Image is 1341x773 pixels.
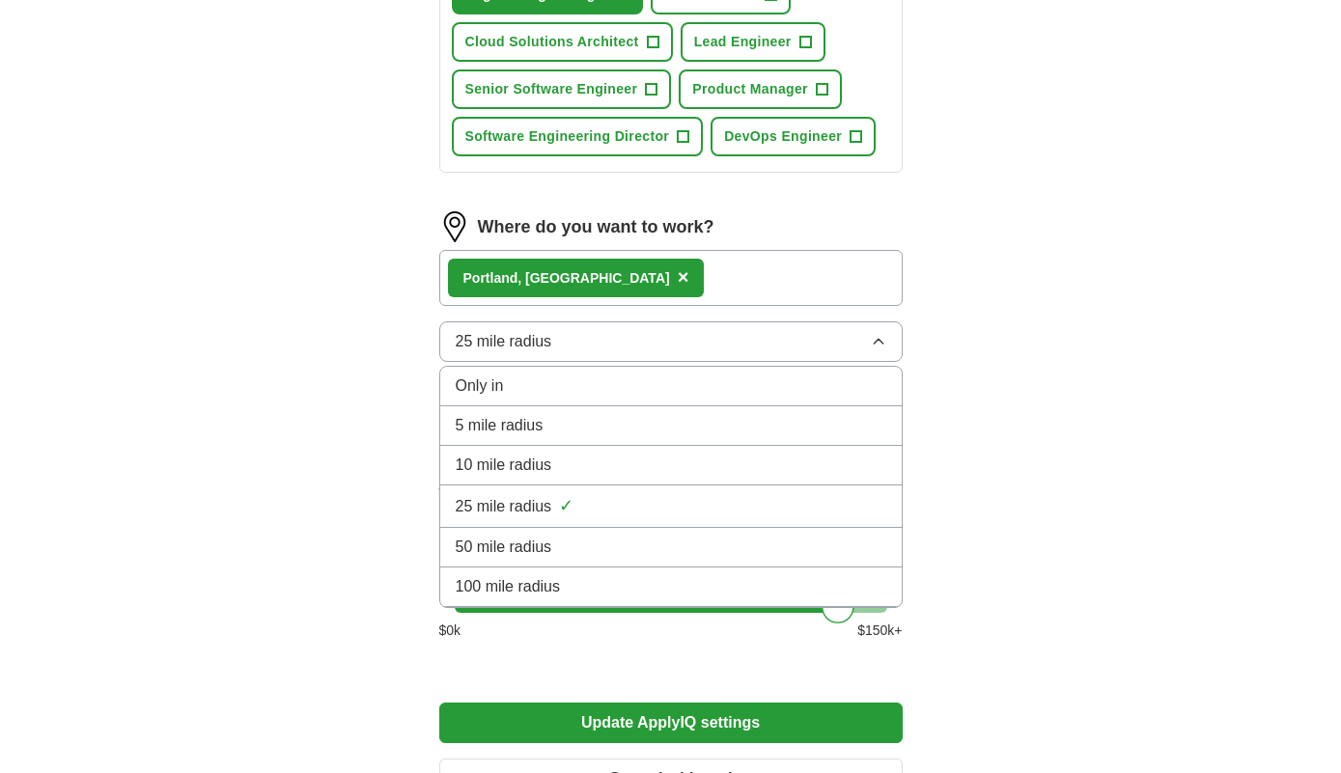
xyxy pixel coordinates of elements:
[456,375,504,399] span: Only in
[439,621,461,642] span: $ 0 k
[465,33,639,53] span: Cloud Solutions Architect
[692,80,808,100] span: Product Manager
[439,322,903,363] button: 25 mile radius
[678,267,689,289] span: ×
[456,415,544,438] span: 5 mile radius
[694,33,792,53] span: Lead Engineer
[456,496,552,519] span: 25 mile radius
[857,621,902,642] span: $ 150 k+
[681,23,825,63] button: Lead Engineer
[465,80,638,100] span: Senior Software Engineer
[463,269,670,290] div: land, [GEOGRAPHIC_DATA]
[465,127,670,148] span: Software Engineering Director
[463,271,490,287] strong: Port
[711,118,876,157] button: DevOps Engineer
[559,494,573,520] span: ✓
[456,331,552,354] span: 25 mile radius
[439,704,903,744] button: Update ApplyIQ settings
[678,264,689,293] button: ×
[724,127,842,148] span: DevOps Engineer
[456,576,561,599] span: 100 mile radius
[452,23,673,63] button: Cloud Solutions Architect
[456,537,552,560] span: 50 mile radius
[452,118,704,157] button: Software Engineering Director
[439,212,470,243] img: location.png
[456,455,552,478] span: 10 mile radius
[452,70,672,110] button: Senior Software Engineer
[478,215,714,241] label: Where do you want to work?
[679,70,842,110] button: Product Manager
